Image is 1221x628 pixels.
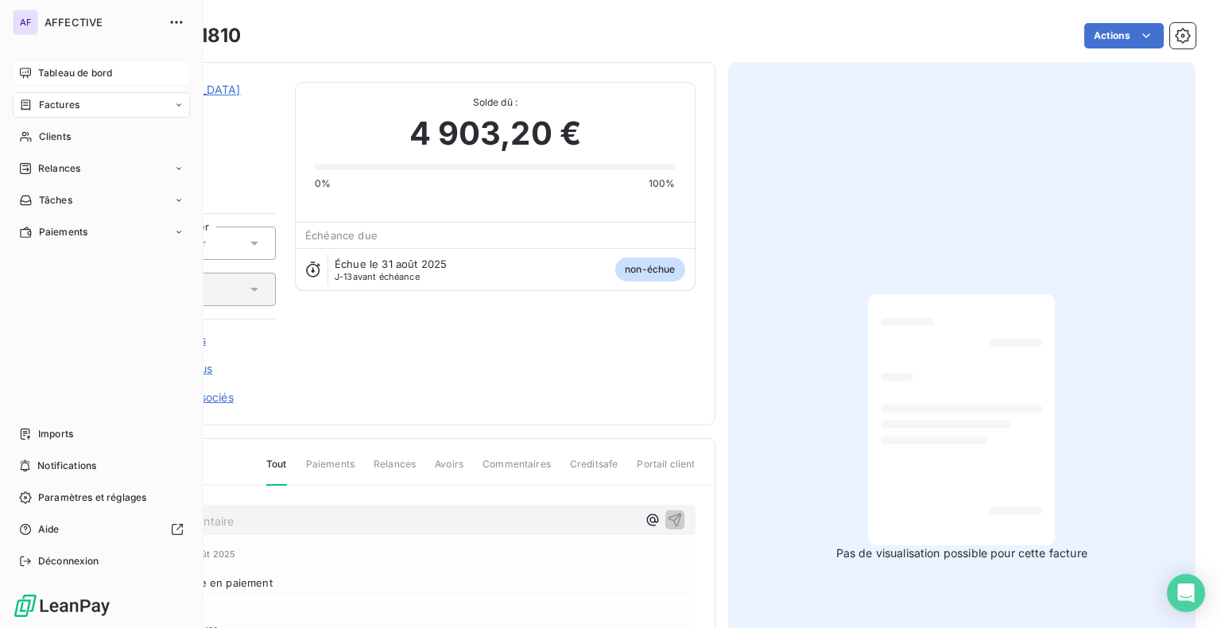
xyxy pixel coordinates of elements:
button: Actions [1084,23,1164,48]
div: AF [13,10,38,35]
span: Tâches [39,193,72,207]
a: Tâches [13,188,190,213]
span: Paramètres et réglages [38,490,146,505]
span: Portail client [637,457,695,484]
span: 0% [315,176,331,191]
div: Open Intercom Messenger [1167,574,1205,612]
a: Paramètres et réglages [13,485,190,510]
a: Tableau de bord [13,60,190,86]
span: Paiements [306,457,355,484]
span: avant échéance [335,272,420,281]
span: 100% [649,176,676,191]
span: Tableau de bord [38,66,112,80]
span: Imports [38,427,73,441]
span: Relances [38,161,80,176]
span: Échéance due [305,229,378,242]
span: Creditsafe [570,457,618,484]
a: Paiements [13,219,190,245]
a: Aide [13,517,190,542]
span: 4 903,20 € [409,110,582,157]
span: Relances [374,457,416,484]
span: AFFECTIVE [45,16,159,29]
span: non-échue [615,258,684,281]
span: Paiements [39,225,87,239]
span: Commentaires [483,457,551,484]
span: J-13 [335,271,353,282]
span: Clients [39,130,71,144]
span: Aide [38,522,60,537]
span: Déconnexion [38,554,99,568]
a: Factures [13,92,190,118]
img: Logo LeanPay [13,593,111,618]
span: Notifications [37,459,96,473]
a: Clients [13,124,190,149]
a: Relances [13,156,190,181]
span: Pas de visualisation possible pour cette facture [836,545,1087,561]
span: Nouveau statut : Mise en paiement [103,576,689,589]
a: Imports [13,421,190,447]
span: Avoirs [435,457,463,484]
span: Échue le 31 août 2025 [335,258,447,270]
span: Factures [39,98,79,112]
span: 14 août 2025 [179,549,236,559]
span: Solde dû : [315,95,675,110]
span: Tout [266,457,287,486]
